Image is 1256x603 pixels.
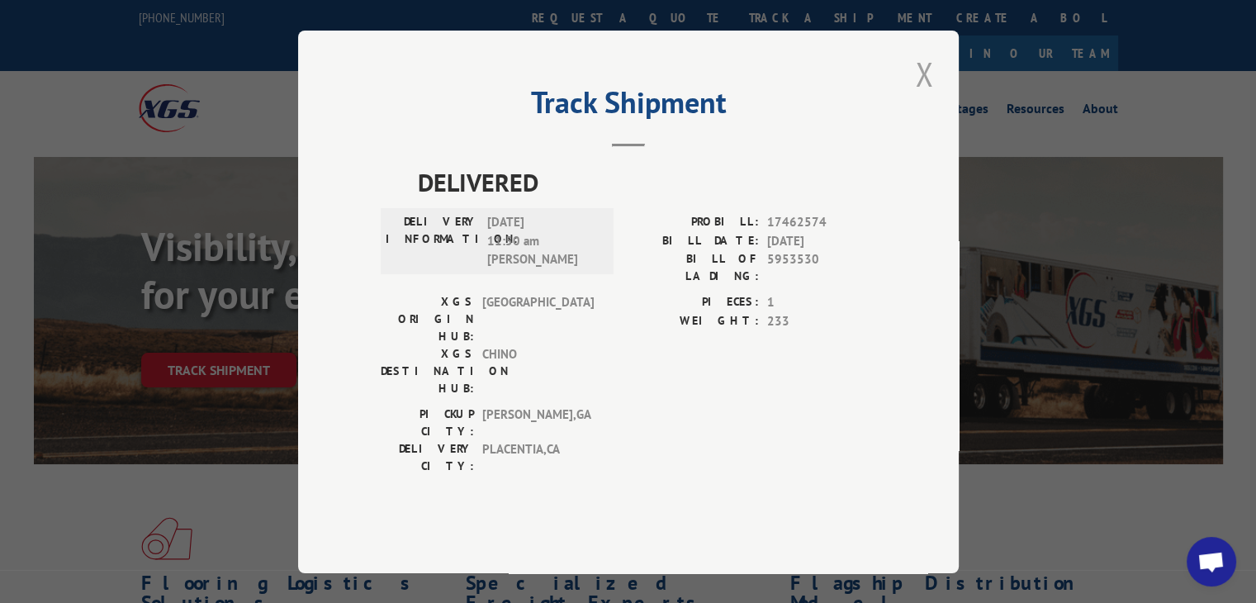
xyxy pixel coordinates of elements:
[628,231,759,250] label: BILL DATE:
[381,440,474,475] label: DELIVERY CITY:
[386,213,479,269] label: DELIVERY INFORMATION:
[381,406,474,440] label: PICKUP CITY:
[910,51,938,97] button: Close modal
[487,213,599,269] span: [DATE] 11:50 am [PERSON_NAME]
[482,293,594,345] span: [GEOGRAPHIC_DATA]
[482,345,594,397] span: CHINO
[381,293,474,345] label: XGS ORIGIN HUB:
[381,345,474,397] label: XGS DESTINATION HUB:
[1187,537,1236,586] a: Open chat
[767,213,876,232] span: 17462574
[628,213,759,232] label: PROBILL:
[482,406,594,440] span: [PERSON_NAME] , GA
[628,250,759,285] label: BILL OF LADING:
[767,293,876,312] span: 1
[418,164,876,201] span: DELIVERED
[381,91,876,122] h2: Track Shipment
[767,250,876,285] span: 5953530
[482,440,594,475] span: PLACENTIA , CA
[767,231,876,250] span: [DATE]
[628,311,759,330] label: WEIGHT:
[767,311,876,330] span: 233
[628,293,759,312] label: PIECES:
